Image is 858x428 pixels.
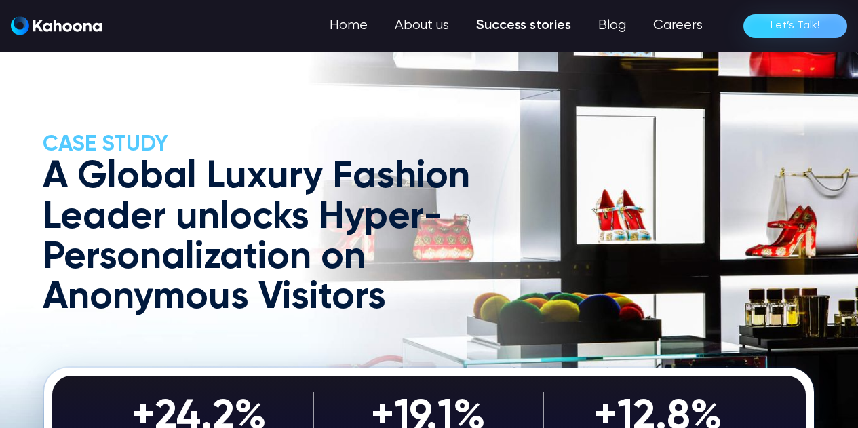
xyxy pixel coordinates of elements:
[43,157,520,318] h1: A Global Luxury Fashion Leader unlocks Hyper-Personalization on Anonymous Visitors
[316,12,381,39] a: Home
[11,16,102,35] img: Kahoona logo white
[743,14,847,38] a: Let’s Talk!
[11,16,102,36] a: home
[381,12,463,39] a: About us
[463,12,585,39] a: Success stories
[585,12,640,39] a: Blog
[771,15,820,37] div: Let’s Talk!
[43,132,520,157] h2: CASE Study
[640,12,716,39] a: Careers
